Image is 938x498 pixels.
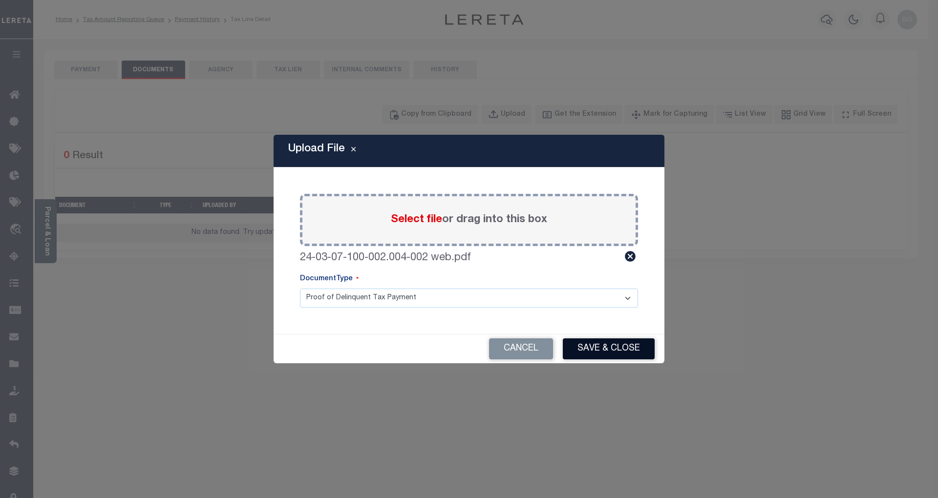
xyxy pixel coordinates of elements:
button: Save & Close [563,338,655,359]
button: Cancel [489,338,553,359]
label: DocumentType [300,274,359,285]
label: or drag into this box [391,212,547,228]
label: 24-03-07-100-002.004-002 web.pdf [300,250,471,266]
span: Select file [391,214,442,225]
h5: Upload File [288,143,345,155]
button: Close [345,145,362,157]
